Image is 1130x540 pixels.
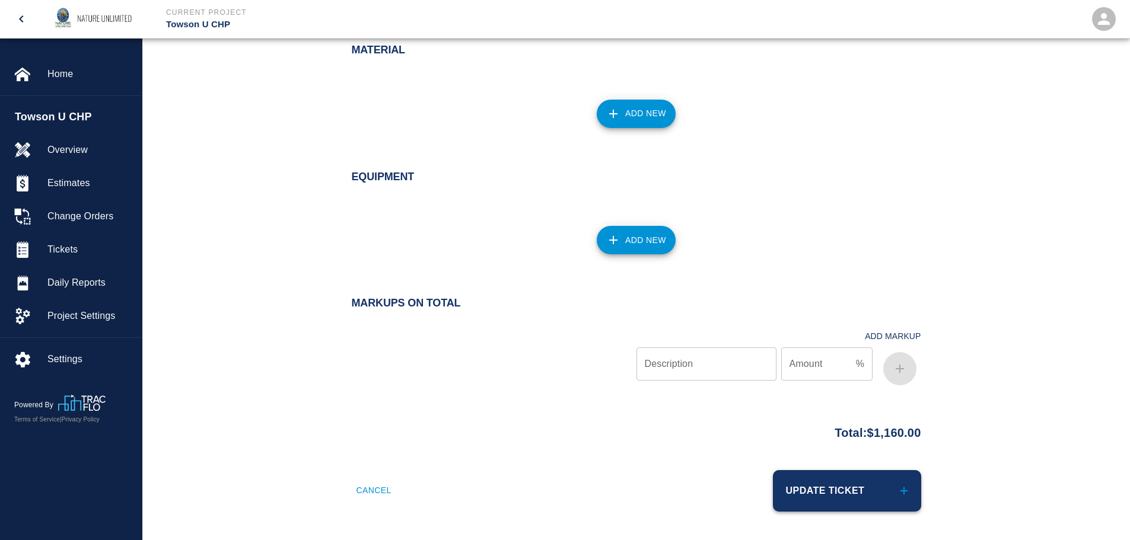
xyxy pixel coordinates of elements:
span: Tickets [47,242,132,257]
p: Towson U CHP [166,18,629,31]
a: Privacy Policy [62,416,100,423]
p: Total: $1,160.00 [835,418,921,442]
button: Update Ticket [773,470,921,512]
iframe: Chat Widget [1071,483,1130,540]
span: Home [47,67,132,81]
button: Add New [597,226,676,254]
button: Cancel [352,470,396,512]
a: Terms of Service [14,416,60,423]
span: Project Settings [47,309,132,323]
p: Powered By [14,400,58,410]
button: open drawer [7,5,36,33]
h4: Add Markup [865,331,921,341]
span: Daily Reports [47,276,132,290]
span: Towson U CHP [15,109,136,125]
button: Add New [597,100,676,128]
span: Estimates [47,176,132,190]
h2: Material [352,44,921,57]
span: Settings [47,352,132,366]
span: Change Orders [47,209,132,223]
span: | [60,416,62,423]
p: % [856,357,864,371]
p: Current Project [166,7,629,18]
img: Nature Unlimited [49,2,142,36]
h2: Markups on Total [352,297,921,310]
img: TracFlo [58,395,106,411]
span: Overview [47,143,132,157]
h2: Equipment [352,171,921,184]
